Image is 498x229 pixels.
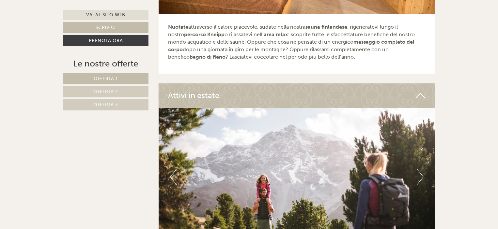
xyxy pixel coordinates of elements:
span: Offerta 3 [93,102,118,107]
div: [DATE] [117,5,141,16]
strong: massaggio completo del corpo [168,39,415,52]
strong: area relax [264,31,288,37]
strong: bagno di fieno [190,54,226,60]
button: Previous [170,169,177,185]
strong: percorso Kneipp [184,31,225,37]
button: Invia [224,172,257,183]
strong: sauna finlandese [306,24,348,30]
p: attraverso il calore piacevole, sudate nella nostra , rigeneratevi lungo il nostro o rilassatevi ... [168,23,426,61]
span: Offerta 1 [94,76,118,81]
span: Offerta 2 [93,89,118,94]
small: 04:18 [10,32,103,36]
div: Le nostre offerte [63,58,148,70]
a: Vai al sito web [63,10,148,20]
div: Buon giorno, come possiamo aiutarla? [5,18,106,37]
div: Attivi in estate [159,83,435,107]
a: Prenota ora [63,35,148,46]
strong: Nuotate [168,24,189,30]
a: Scrivici [63,22,148,33]
div: Hotel [GEOGRAPHIC_DATA] [10,19,103,24]
button: Next [417,169,424,185]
